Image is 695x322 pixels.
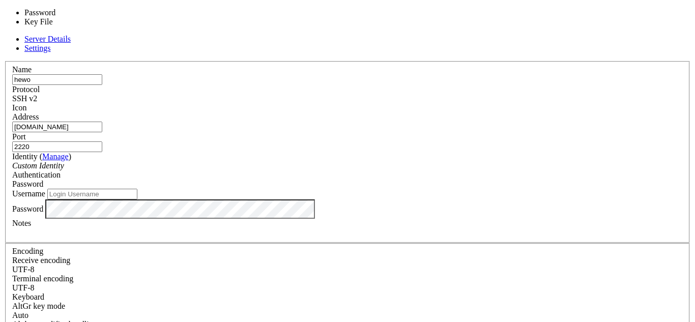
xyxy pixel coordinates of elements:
[12,180,43,188] span: Password
[12,122,102,132] input: Host Name or IP
[47,189,137,199] input: Login Username
[12,283,35,292] span: UTF-8
[12,152,71,161] label: Identity
[40,152,71,161] span: ( )
[12,274,73,283] label: The default terminal encoding. ISO-2022 enables character map translations (like graphics maps). ...
[12,311,683,320] div: Auto
[24,35,71,43] a: Server Details
[12,132,26,141] label: Port
[12,170,61,179] label: Authentication
[12,311,28,319] span: Auto
[12,141,102,152] input: Port Number
[12,302,65,310] label: Set the expected encoding for data received from the host. If the encodings do not match, visual ...
[12,189,45,198] label: Username
[12,219,31,227] label: Notes
[12,292,44,301] label: Keyboard
[12,204,43,213] label: Password
[12,85,40,94] label: Protocol
[12,247,43,255] label: Encoding
[12,74,102,85] input: Server Name
[12,256,70,265] label: Set the expected encoding for data received from the host. If the encodings do not match, visual ...
[12,112,39,121] label: Address
[12,65,32,74] label: Name
[12,103,26,112] label: Icon
[12,265,683,274] div: UTF-8
[24,44,51,52] a: Settings
[24,17,109,26] li: Key File
[12,283,683,292] div: UTF-8
[12,161,64,170] i: Custom Identity
[12,161,683,170] div: Custom Identity
[12,180,683,189] div: Password
[12,265,35,274] span: UTF-8
[24,8,109,17] li: Password
[42,152,69,161] a: Manage
[12,94,683,103] div: SSH v2
[12,94,37,103] span: SSH v2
